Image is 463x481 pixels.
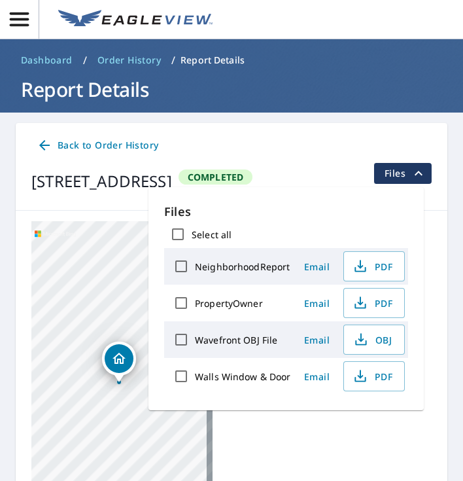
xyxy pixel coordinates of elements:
button: filesDropdownBtn-59482352 [373,163,432,184]
img: EV Logo [58,10,213,29]
span: Email [301,260,333,273]
button: Email [296,330,338,350]
li: / [83,52,87,68]
nav: breadcrumb [16,50,447,71]
a: Order History [92,50,166,71]
label: Wavefront OBJ File [195,334,277,346]
button: OBJ [343,325,405,355]
button: Email [296,366,338,387]
label: Select all [192,228,231,241]
p: Report Details [180,54,245,67]
button: PDF [343,251,405,281]
button: Email [296,293,338,313]
span: PDF [352,295,394,311]
span: Email [301,370,333,383]
span: Order History [97,54,161,67]
span: PDF [352,368,394,384]
button: Email [296,257,338,277]
button: PDF [343,288,405,318]
span: PDF [352,258,394,274]
div: Dropped pin, building 1, Residential property, 36 Aquilla Dr New Castle, DE 19720 [102,342,136,382]
li: / [171,52,175,68]
div: [STREET_ADDRESS] [31,169,172,193]
span: OBJ [352,332,394,347]
label: PropertyOwner [195,297,263,310]
span: Files [385,166,426,181]
label: NeighborhoodReport [195,260,290,273]
span: Email [301,297,333,310]
span: Completed [180,171,252,183]
button: PDF [343,361,405,391]
span: Dashboard [21,54,73,67]
h1: Report Details [16,76,447,103]
span: Back to Order History [37,137,158,154]
a: EV Logo [50,2,220,37]
a: Back to Order History [31,134,163,158]
label: Walls Window & Door [195,370,291,383]
span: Email [301,334,333,346]
a: Dashboard [16,50,78,71]
p: Files [164,203,408,221]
